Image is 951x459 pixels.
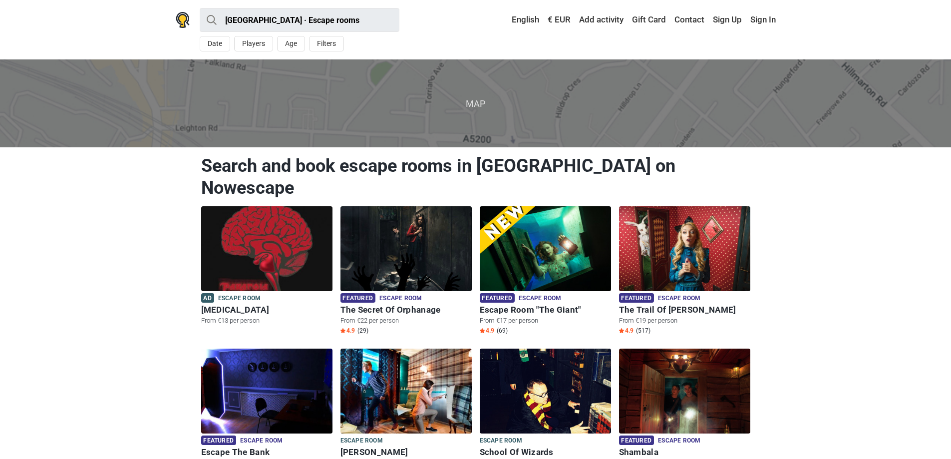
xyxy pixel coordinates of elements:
span: Featured [340,293,375,303]
span: Escape room [658,436,700,447]
span: Escape room [340,436,383,447]
h6: The Trail Of [PERSON_NAME] [619,305,750,315]
h1: Search and book escape rooms in [GEOGRAPHIC_DATA] on Nowescape [201,155,750,199]
span: (517) [636,327,650,335]
button: Date [200,36,230,51]
button: Age [277,36,305,51]
span: 4.9 [340,327,355,335]
span: Escape room [519,293,561,304]
span: (69) [497,327,508,335]
h6: Escape The Bank [201,447,332,458]
span: Escape room [240,436,283,447]
a: Gift Card [630,11,668,29]
button: Players [234,36,273,51]
p: From €22 per person [340,316,472,325]
span: 4.9 [480,327,494,335]
a: Paranoia Ad Escape room [MEDICAL_DATA] From €13 per person [201,206,332,327]
span: Escape room [658,293,700,304]
a: Sign In [748,11,776,29]
button: Filters [309,36,344,51]
span: (29) [357,327,368,335]
img: Star [480,328,485,333]
a: € EUR [545,11,573,29]
h6: [PERSON_NAME] [340,447,472,458]
span: Escape room [218,293,261,304]
img: Star [619,328,624,333]
input: try “London” [200,8,399,32]
span: Featured [619,293,654,303]
img: Nowescape logo [176,12,190,28]
span: Featured [480,293,515,303]
a: Add activity [577,11,626,29]
img: Escape Room "The Giant" [480,206,611,291]
span: Escape room [480,436,522,447]
h6: Shambala [619,447,750,458]
p: From €13 per person [201,316,332,325]
span: Featured [619,436,654,445]
a: Sign Up [710,11,744,29]
h6: Escape Room "The Giant" [480,305,611,315]
span: 4.9 [619,327,634,335]
img: The Trail Of Alice [619,206,750,291]
img: The Secret Of Orphanage [340,206,472,291]
a: The Trail Of Alice Featured Escape room The Trail Of [PERSON_NAME] From €19 per person Star4.9 (517) [619,206,750,337]
span: Featured [201,436,236,445]
span: Ad [201,293,214,303]
img: Paranoia [201,206,332,291]
span: Escape room [379,293,422,304]
h6: School Of Wizards [480,447,611,458]
a: English [502,11,542,29]
a: Contact [672,11,707,29]
p: From €19 per person [619,316,750,325]
img: Shambala [619,349,750,434]
img: School Of Wizards [480,349,611,434]
h6: The Secret Of Orphanage [340,305,472,315]
img: Escape The Bank [201,349,332,434]
a: The Secret Of Orphanage Featured Escape room The Secret Of Orphanage From €22 per person Star4.9 ... [340,206,472,337]
img: Sherlock Holmes [340,349,472,434]
a: Escape Room "The Giant" Featured Escape room Escape Room "The Giant" From €17 per person Star4.9 ... [480,206,611,337]
img: Star [340,328,345,333]
p: From €17 per person [480,316,611,325]
h6: [MEDICAL_DATA] [201,305,332,315]
img: English [505,16,512,23]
